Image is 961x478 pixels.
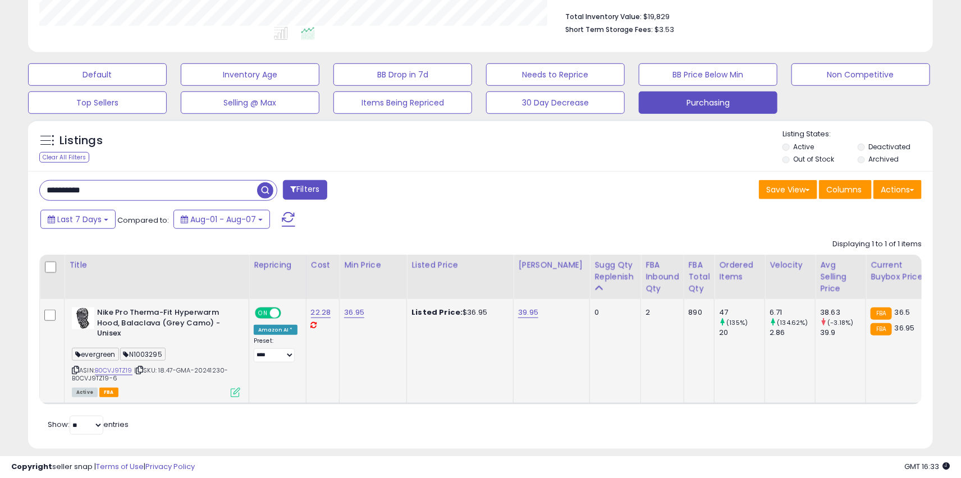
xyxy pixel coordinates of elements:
[770,259,811,271] div: Velocity
[39,152,89,163] div: Clear All Filters
[719,259,760,283] div: Ordered Items
[719,307,765,318] div: 47
[72,348,119,361] span: evergreen
[639,91,777,114] button: Purchasing
[590,255,641,299] th: Please note that this number is a calculation based on your required days of coverage and your ve...
[566,12,642,21] b: Total Inventory Value:
[895,323,915,333] span: 36.95
[48,419,129,430] span: Show: entries
[770,328,815,338] div: 2.86
[727,318,748,327] small: (135%)
[72,388,98,397] span: All listings currently available for purchase on Amazon
[283,180,327,200] button: Filters
[820,259,861,295] div: Avg Selling Price
[145,461,195,472] a: Privacy Policy
[72,307,240,396] div: ASIN:
[173,210,270,229] button: Aug-01 - Aug-07
[117,215,169,226] span: Compared to:
[11,462,195,472] div: seller snap | |
[518,259,585,271] div: [PERSON_NAME]
[486,63,625,86] button: Needs to Reprice
[895,307,910,318] span: 36.5
[819,180,872,199] button: Columns
[904,461,950,472] span: 2025-08-15 16:33 GMT
[57,214,102,225] span: Last 7 Days
[333,63,472,86] button: BB Drop in 7d
[826,184,862,195] span: Columns
[689,307,706,318] div: 890
[794,142,814,151] label: Active
[99,388,118,397] span: FBA
[871,259,928,283] div: Current Buybox Price
[871,307,891,320] small: FBA
[333,91,472,114] button: Items Being Repriced
[820,307,866,318] div: 38.63
[719,328,765,338] div: 20
[311,307,331,318] a: 22.28
[594,307,632,318] div: 0
[518,307,538,318] a: 39.95
[411,259,509,271] div: Listed Price
[646,259,679,295] div: FBA inbound Qty
[97,307,234,342] b: Nike Pro Therma-Fit Hyperwarm Hood, Balaclava (Grey Camo) - Unisex
[254,337,298,362] div: Preset:
[254,325,298,335] div: Amazon AI *
[782,129,933,140] p: Listing States:
[486,91,625,114] button: 30 Day Decrease
[794,154,835,164] label: Out of Stock
[869,142,911,151] label: Deactivated
[72,366,228,383] span: | SKU: 18.47-GMA-20241230-B0CVJ9TZ19-6
[40,210,116,229] button: Last 7 Days
[411,307,463,318] b: Listed Price:
[770,307,815,318] div: 6.71
[411,307,505,318] div: $36.95
[72,307,94,329] img: 413XfJMnvML._SL40_.jpg
[280,309,298,318] span: OFF
[777,318,808,327] small: (134.62%)
[311,259,335,271] div: Cost
[95,366,132,375] a: B0CVJ9TZ19
[871,323,891,335] small: FBA
[828,318,854,327] small: (-3.18%)
[96,461,144,472] a: Terms of Use
[190,214,256,225] span: Aug-01 - Aug-07
[28,91,167,114] button: Top Sellers
[832,239,922,250] div: Displaying 1 to 1 of 1 items
[820,328,866,338] div: 39.9
[869,154,899,164] label: Archived
[181,91,319,114] button: Selling @ Max
[28,63,167,86] button: Default
[120,348,166,361] span: N1003295
[344,307,364,318] a: 36.95
[594,259,636,283] div: Sugg Qty Replenish
[11,461,52,472] strong: Copyright
[60,133,103,149] h5: Listings
[759,180,817,199] button: Save View
[655,24,675,35] span: $3.53
[69,259,244,271] div: Title
[689,259,710,295] div: FBA Total Qty
[566,25,653,34] b: Short Term Storage Fees:
[254,259,301,271] div: Repricing
[181,63,319,86] button: Inventory Age
[646,307,675,318] div: 2
[639,63,777,86] button: BB Price Below Min
[873,180,922,199] button: Actions
[344,259,402,271] div: Min Price
[791,63,930,86] button: Non Competitive
[256,309,270,318] span: ON
[566,9,914,22] li: $19,829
